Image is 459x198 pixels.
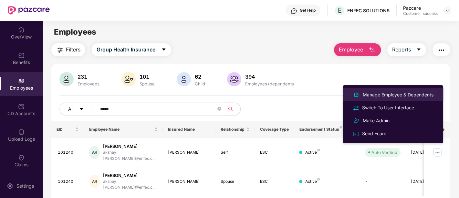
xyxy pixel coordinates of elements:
[18,154,25,161] img: svg+xml;base64,PHN2ZyBpZD0iQ2xhaW0iIHhtbG5zPSJodHRwOi8vd3d3LnczLm9yZy8yMDAwL3N2ZyIgd2lkdGg9IjIwIi...
[347,7,390,14] div: ENFEC SOLUTIONS
[89,127,153,132] span: Employee Name
[368,46,376,54] img: svg+xml;base64,PHN2ZyB4bWxucz0iaHR0cDovL3d3dy53My5vcmcvMjAwMC9zdmciIHhtbG5zOnhsaW5rPSJodHRwOi8vd3...
[244,73,295,80] div: 394
[57,127,74,132] span: EID
[163,121,215,138] th: Insured Name
[138,73,156,80] div: 101
[193,81,206,86] div: Child
[97,46,155,54] span: Group Health Insurance
[18,52,25,59] img: svg+xml;base64,PHN2ZyBpZD0iQmVuZWZpdHMiIHhtbG5zPSJodHRwOi8vd3d3LnczLm9yZy8yMDAwL3N2ZyIgd2lkdGg9Ij...
[305,149,320,156] div: Active
[411,179,440,185] div: [DATE]
[445,8,450,13] img: svg+xml;base64,PHN2ZyBpZD0iRHJvcGRvd24tMzJ4MzIiIHhtbG5zPSJodHRwOi8vd3d3LnczLm9yZy8yMDAwL3N2ZyIgd2...
[51,121,84,138] th: EID
[18,129,25,135] img: svg+xml;base64,PHN2ZyBpZD0iVXBsb2FkX0xvZ3MiIGRhdGEtbmFtZT0iVXBsb2FkIExvZ3MiIHhtbG5zPSJodHRwOi8vd3...
[84,121,163,138] th: Employee Name
[217,107,221,111] span: close-circle
[15,183,36,189] div: Settings
[168,179,210,185] div: [PERSON_NAME]
[59,72,74,86] img: svg+xml;base64,PHN2ZyB4bWxucz0iaHR0cDovL3d3dy53My5vcmcvMjAwMC9zdmciIHhtbG5zOnhsaW5rPSJodHRwOi8vd3...
[387,43,426,56] button: Reportscaret-down
[403,5,438,11] div: Pazcare
[89,146,100,159] div: AR
[221,127,245,132] span: Relationship
[299,127,354,132] div: Endorsement Status
[361,104,415,111] div: Switch To User Interface
[7,183,13,189] img: svg+xml;base64,PHN2ZyBpZD0iU2V0dGluZy0yMHgyMCIgeG1sbnM9Imh0dHA6Ly93d3cudzMub3JnLzIwMDAvc3ZnIiB3aW...
[352,117,360,125] img: svg+xml;base64,PHN2ZyB4bWxucz0iaHR0cDovL3d3dy53My5vcmcvMjAwMC9zdmciIHdpZHRoPSIyNCIgaGVpZ2h0PSIyNC...
[138,81,156,86] div: Spouse
[103,149,158,162] div: akshay.[PERSON_NAME]@enfec.c...
[361,91,435,98] div: Manage Employee & Dependents
[58,149,79,156] div: 101240
[352,104,360,112] img: svg+xml;base64,PHN2ZyB4bWxucz0iaHR0cDovL3d3dy53My5vcmcvMjAwMC9zdmciIHdpZHRoPSIyNCIgaGVpZ2h0PSIyNC...
[121,72,136,86] img: svg+xml;base64,PHN2ZyB4bWxucz0iaHR0cDovL3d3dy53My5vcmcvMjAwMC9zdmciIHhtbG5zOnhsaW5rPSJodHRwOi8vd3...
[18,27,25,33] img: svg+xml;base64,PHN2ZyBpZD0iSG9tZSIgeG1sbnM9Imh0dHA6Ly93d3cudzMub3JnLzIwMDAvc3ZnIiB3aWR0aD0iMjAiIG...
[66,46,80,54] span: Filters
[361,117,391,124] div: Make Admin
[317,149,320,151] img: svg+xml;base64,PHN2ZyB4bWxucz0iaHR0cDovL3d3dy53My5vcmcvMjAwMC9zdmciIHdpZHRoPSI4IiBoZWlnaHQ9IjgiIH...
[432,147,443,158] img: manageButton
[56,46,64,54] img: svg+xml;base64,PHN2ZyB4bWxucz0iaHR0cDovL3d3dy53My5vcmcvMjAwMC9zdmciIHdpZHRoPSIyNCIgaGVpZ2h0PSIyNC...
[360,167,406,196] td: -
[177,72,191,86] img: svg+xml;base64,PHN2ZyB4bWxucz0iaHR0cDovL3d3dy53My5vcmcvMjAwMC9zdmciIHhtbG5zOnhsaW5rPSJodHRwOi8vd3...
[338,6,342,14] span: E
[59,103,99,115] button: Allcaret-down
[224,103,241,115] button: search
[161,47,166,53] span: caret-down
[58,179,79,185] div: 101240
[260,149,289,156] div: ESC
[224,106,237,112] span: search
[317,178,320,181] img: svg+xml;base64,PHN2ZyB4bWxucz0iaHR0cDovL3d3dy53My5vcmcvMjAwMC9zdmciIHdpZHRoPSI4IiBoZWlnaHQ9IjgiIH...
[18,103,25,110] img: svg+xml;base64,PHN2ZyBpZD0iQ0RfQWNjb3VudHMiIGRhdGEtbmFtZT0iQ0QgQWNjb3VudHMiIHhtbG5zPSJodHRwOi8vd3...
[103,143,158,149] div: [PERSON_NAME]
[79,107,84,112] span: caret-down
[221,179,250,185] div: Spouse
[334,43,381,56] button: Employee
[437,46,445,54] img: svg+xml;base64,PHN2ZyB4bWxucz0iaHR0cDovL3d3dy53My5vcmcvMjAwMC9zdmciIHdpZHRoPSIyNCIgaGVpZ2h0PSIyNC...
[103,172,158,179] div: [PERSON_NAME]
[352,91,360,99] img: svg+xml;base64,PHN2ZyB4bWxucz0iaHR0cDovL3d3dy53My5vcmcvMjAwMC9zdmciIHhtbG5zOnhsaW5rPSJodHRwOi8vd3...
[411,149,440,156] div: [DATE]
[305,179,320,185] div: Active
[76,81,101,86] div: Employees
[255,121,294,138] th: Coverage Type
[76,73,101,80] div: 231
[103,179,158,191] div: akshay.[PERSON_NAME]@enfec.c...
[244,81,295,86] div: Employees+dependents
[260,179,289,185] div: ESC
[8,6,50,15] img: New Pazcare Logo
[193,73,206,80] div: 62
[403,11,438,16] div: Customer_success
[18,78,25,84] img: svg+xml;base64,PHN2ZyBpZD0iRW1wbG95ZWVzIiB4bWxucz0iaHR0cDovL3d3dy53My5vcmcvMjAwMC9zdmciIHdpZHRoPS...
[392,46,411,54] span: Reports
[168,149,210,156] div: [PERSON_NAME]
[291,8,297,14] img: svg+xml;base64,PHN2ZyBpZD0iSGVscC0zMngzMiIgeG1sbnM9Imh0dHA6Ly93d3cudzMub3JnLzIwMDAvc3ZnIiB3aWR0aD...
[68,105,73,113] span: All
[227,72,241,86] img: svg+xml;base64,PHN2ZyB4bWxucz0iaHR0cDovL3d3dy53My5vcmcvMjAwMC9zdmciIHhtbG5zOnhsaW5rPSJodHRwOi8vd3...
[352,130,360,137] img: svg+xml;base64,PHN2ZyB4bWxucz0iaHR0cDovL3d3dy53My5vcmcvMjAwMC9zdmciIHdpZHRoPSIxNiIgaGVpZ2h0PSIxNi...
[371,149,397,156] div: Auto Verified
[54,27,96,37] span: Employees
[92,43,171,56] button: Group Health Insurancecaret-down
[215,121,255,138] th: Relationship
[361,130,388,137] div: Send Ecard
[300,8,316,13] div: Get Help
[339,126,342,128] img: svg+xml;base64,PHN2ZyB4bWxucz0iaHR0cDovL3d3dy53My5vcmcvMjAwMC9zdmciIHdpZHRoPSI4IiBoZWlnaHQ9IjgiIH...
[416,47,421,53] span: caret-down
[51,43,85,56] button: Filters
[339,46,363,54] span: Employee
[89,175,100,188] div: AR
[221,149,250,156] div: Self
[217,106,221,112] span: close-circle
